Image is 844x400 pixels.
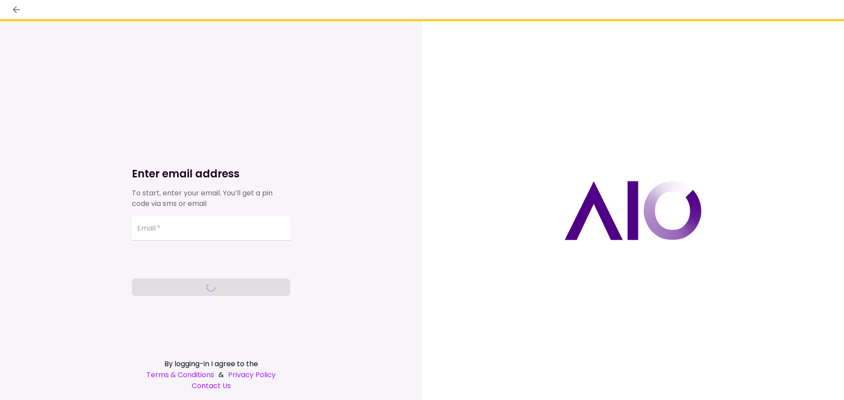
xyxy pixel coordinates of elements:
a: Contact Us [132,380,290,391]
div: By logging-in I agree to the [132,358,290,369]
a: Privacy Policy [228,369,276,380]
div: To start, enter your email. You’ll get a pin code via sms or email [132,188,290,209]
img: AIO logo [564,181,702,240]
h1: Enter email address [132,167,290,181]
a: Terms & Conditions [146,369,214,380]
button: back [9,2,24,17]
div: & [132,369,290,380]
